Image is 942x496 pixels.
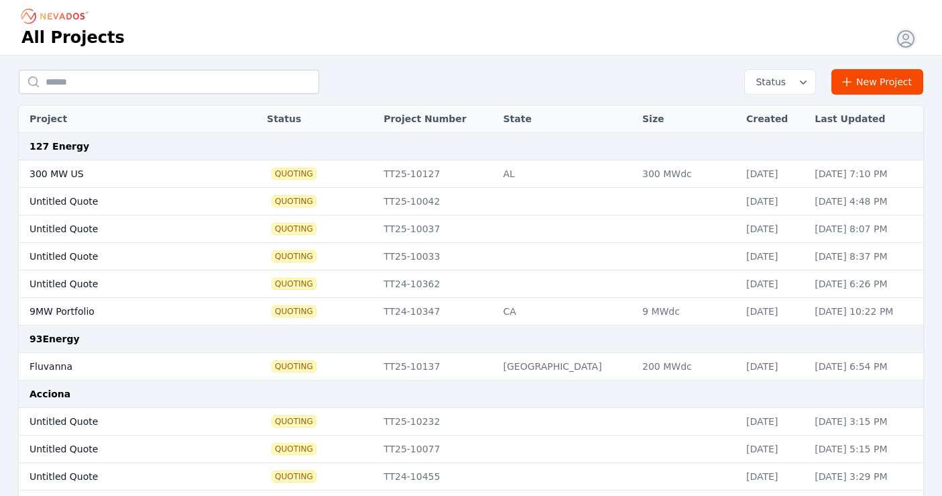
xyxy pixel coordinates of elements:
[19,326,923,353] td: 93Energy
[377,270,496,298] td: TT24-10362
[636,160,740,188] td: 300 MWdc
[19,270,227,298] td: Untitled Quote
[377,105,496,133] th: Project Number
[19,243,923,270] tr: Untitled QuoteQuotingTT25-10033[DATE][DATE] 8:37 PM
[808,463,923,491] td: [DATE] 3:29 PM
[808,105,923,133] th: Last Updated
[19,133,923,160] td: 127 Energy
[636,105,740,133] th: Size
[19,270,923,298] tr: Untitled QuoteQuotingTT24-10362[DATE][DATE] 6:26 PM
[740,105,808,133] th: Created
[272,416,316,427] span: Quoting
[377,436,496,463] td: TT25-10077
[272,279,316,289] span: Quoting
[377,243,496,270] td: TT25-10033
[19,188,923,215] tr: Untitled QuoteQuotingTT25-10042[DATE][DATE] 4:48 PM
[808,243,923,270] td: [DATE] 8:37 PM
[377,298,496,326] td: TT24-10347
[808,215,923,243] td: [DATE] 8:07 PM
[377,463,496,491] td: TT24-10455
[636,298,740,326] td: 9 MWdc
[21,5,93,27] nav: Breadcrumb
[740,463,808,491] td: [DATE]
[808,188,923,215] td: [DATE] 4:48 PM
[19,160,923,188] tr: 300 MW USQuotingTT25-10127AL300 MWdc[DATE][DATE] 7:10 PM
[19,188,227,215] td: Untitled Quote
[19,298,923,326] tr: 9MW PortfolioQuotingTT24-10347CA9 MWdc[DATE][DATE] 10:22 PM
[19,436,923,463] tr: Untitled QuoteQuotingTT25-10077[DATE][DATE] 5:15 PM
[740,160,808,188] td: [DATE]
[19,408,227,436] td: Untitled Quote
[808,160,923,188] td: [DATE] 7:10 PM
[19,105,227,133] th: Project
[377,215,496,243] td: TT25-10037
[745,70,815,94] button: Status
[272,251,316,262] span: Quoting
[808,298,923,326] td: [DATE] 10:22 PM
[272,306,316,317] span: Quoting
[750,75,786,89] span: Status
[496,105,636,133] th: State
[19,463,227,491] td: Untitled Quote
[272,168,316,179] span: Quoting
[19,215,227,243] td: Untitled Quote
[740,243,808,270] td: [DATE]
[740,215,808,243] td: [DATE]
[19,243,227,270] td: Untitled Quote
[19,298,227,326] td: 9MW Portfolio
[21,27,125,48] h1: All Projects
[19,215,923,243] tr: Untitled QuoteQuotingTT25-10037[DATE][DATE] 8:07 PM
[272,224,316,234] span: Quoting
[740,353,808,381] td: [DATE]
[272,471,316,482] span: Quoting
[377,353,496,381] td: TT25-10137
[19,353,227,381] td: Fluvanna
[377,188,496,215] td: TT25-10042
[19,381,923,408] td: Acciona
[377,408,496,436] td: TT25-10232
[19,463,923,491] tr: Untitled QuoteQuotingTT24-10455[DATE][DATE] 3:29 PM
[272,196,316,207] span: Quoting
[19,160,227,188] td: 300 MW US
[272,444,316,454] span: Quoting
[496,160,636,188] td: AL
[377,160,496,188] td: TT25-10127
[808,353,923,381] td: [DATE] 6:54 PM
[740,436,808,463] td: [DATE]
[260,105,377,133] th: Status
[808,436,923,463] td: [DATE] 5:15 PM
[808,270,923,298] td: [DATE] 6:26 PM
[19,353,923,381] tr: FluvannaQuotingTT25-10137[GEOGRAPHIC_DATA]200 MWdc[DATE][DATE] 6:54 PM
[272,361,316,372] span: Quoting
[19,408,923,436] tr: Untitled QuoteQuotingTT25-10232[DATE][DATE] 3:15 PM
[808,408,923,436] td: [DATE] 3:15 PM
[740,188,808,215] td: [DATE]
[831,69,923,95] a: New Project
[19,436,227,463] td: Untitled Quote
[496,298,636,326] td: CA
[740,298,808,326] td: [DATE]
[740,408,808,436] td: [DATE]
[636,353,740,381] td: 200 MWdc
[740,270,808,298] td: [DATE]
[496,353,636,381] td: [GEOGRAPHIC_DATA]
